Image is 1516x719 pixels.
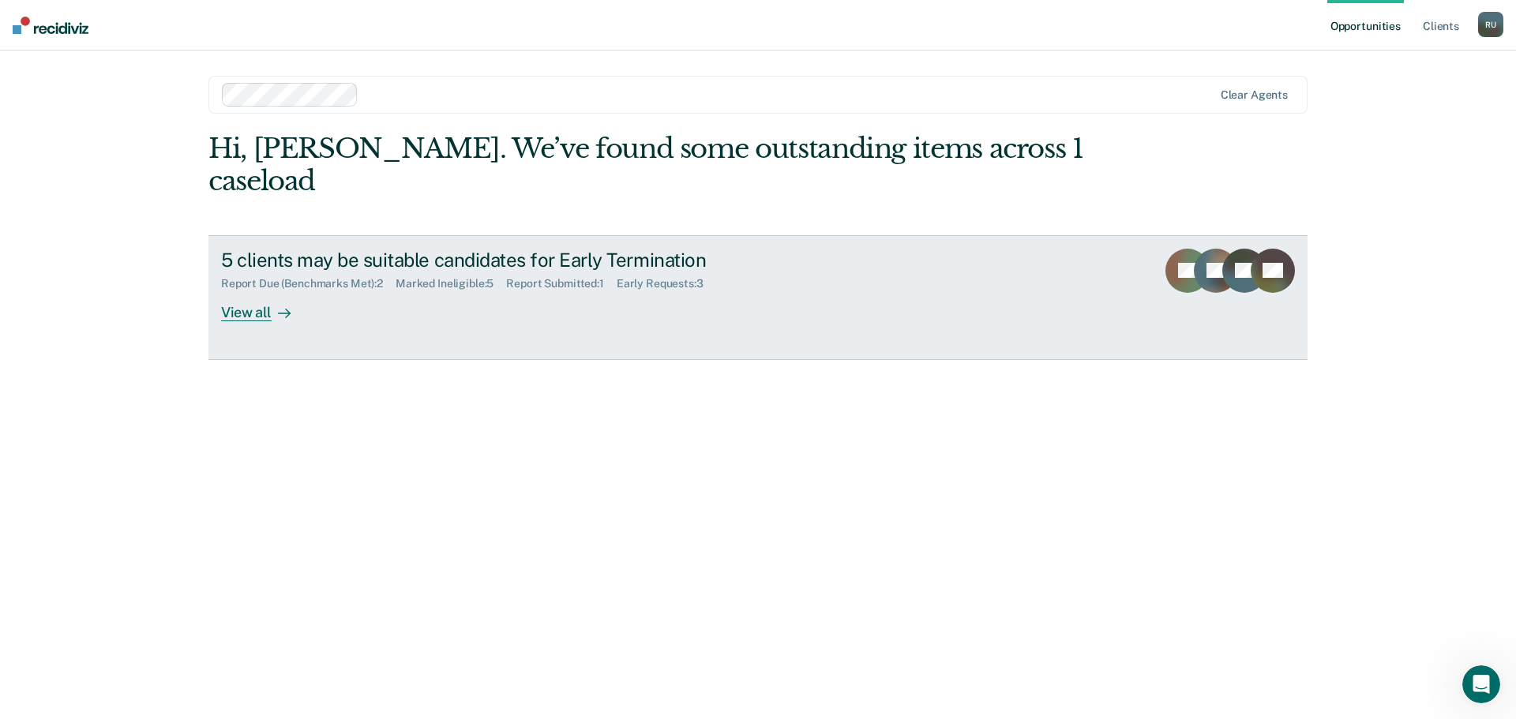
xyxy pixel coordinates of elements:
[221,290,310,321] div: View all
[617,277,716,290] div: Early Requests : 3
[1221,88,1288,102] div: Clear agents
[13,17,88,34] img: Recidiviz
[208,133,1088,197] div: Hi, [PERSON_NAME]. We’ve found some outstanding items across 1 caseload
[506,277,617,290] div: Report Submitted : 1
[221,249,775,271] div: 5 clients may be suitable candidates for Early Termination
[221,277,396,290] div: Report Due (Benchmarks Met) : 2
[1478,12,1503,37] div: R U
[208,235,1308,360] a: 5 clients may be suitable candidates for Early TerminationReport Due (Benchmarks Met):2Marked Ine...
[396,277,506,290] div: Marked Ineligible : 5
[1478,12,1503,37] button: RU
[1462,665,1500,703] iframe: Intercom live chat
